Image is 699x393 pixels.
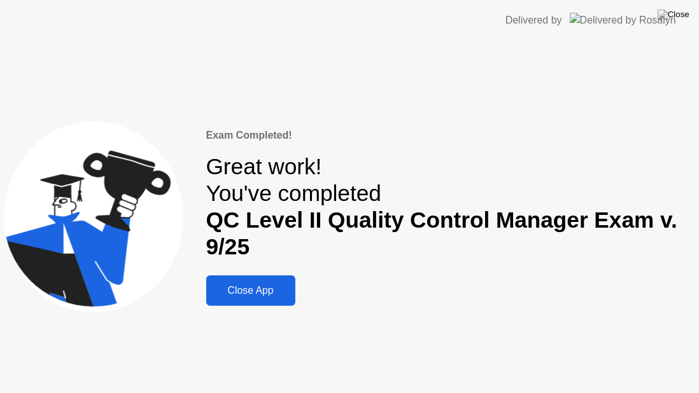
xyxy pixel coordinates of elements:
b: QC Level II Quality Control Manager Exam v. 9/25 [206,207,677,259]
div: Delivered by [505,13,562,28]
img: Delivered by Rosalyn [570,13,676,27]
div: Close App [210,285,292,296]
img: Close [658,10,689,20]
div: Great work! You've completed [206,153,695,261]
button: Close App [206,275,295,306]
div: Exam Completed! [206,128,695,143]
